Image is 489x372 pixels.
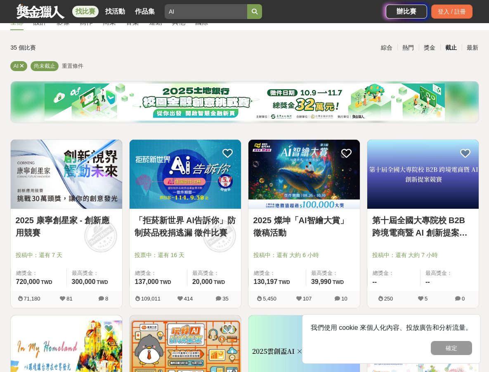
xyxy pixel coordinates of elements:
[16,214,117,239] a: 2025 康寧創星家 - 創新應用競賽
[11,41,166,55] div: 35 個比賽
[16,251,117,260] span: 投稿中：還有 7 天
[192,278,213,285] span: 20,000
[132,6,158,17] a: 作品集
[105,296,108,302] span: 8
[419,41,440,55] div: 獎金
[214,279,225,285] span: TWD
[72,278,96,285] span: 300,000
[72,269,117,277] span: 最高獎金：
[372,251,474,260] span: 投稿中：還有 大約 7 小時
[373,269,416,277] span: 總獎金：
[311,269,355,277] span: 最高獎金：
[165,4,247,19] input: 有長照挺你，care到心坎裡！青春出手，拍出照顧 影音徵件活動
[431,5,472,19] div: 登入 / 註冊
[66,296,72,302] span: 81
[16,278,40,285] span: 720,000
[135,278,159,285] span: 137,000
[254,269,301,277] span: 總獎金：
[376,41,397,55] div: 綜合
[253,214,355,239] a: 2025 燦坤「AI智繪大賞」徵稿活動
[384,296,393,302] span: 250
[102,6,128,17] a: 找活動
[11,140,122,209] a: Cover Image
[248,140,360,209] a: Cover Image
[440,41,462,55] div: 截止
[253,251,355,260] span: 投稿中：還有 大約 6 小時
[397,41,419,55] div: 熱門
[16,269,61,277] span: 總獎金：
[431,341,472,355] button: 確定
[135,214,236,239] a: 「拒菸新世界 AI告訴你」防制菸品稅捐逃漏 徵件比賽
[367,140,479,209] a: Cover Image
[130,140,241,209] img: Cover Image
[130,140,241,209] a: Cover Image
[279,279,290,285] span: TWD
[192,269,236,277] span: 最高獎金：
[367,140,479,209] img: Cover Image
[11,140,122,209] img: Cover Image
[222,296,228,302] span: 35
[425,278,430,285] span: --
[72,6,99,17] a: 找比賽
[311,278,331,285] span: 39,990
[160,279,171,285] span: TWD
[372,214,474,239] a: 第十屆全國大專院校 B2B 跨境電商暨 AI 創新提案競賽
[141,296,161,302] span: 109,011
[24,296,40,302] span: 71,180
[373,278,377,285] span: --
[462,296,465,302] span: 0
[425,296,428,302] span: 5
[184,296,193,302] span: 414
[41,279,52,285] span: TWD
[386,5,427,19] a: 辦比賽
[303,296,312,302] span: 107
[248,140,360,209] img: Cover Image
[135,269,182,277] span: 總獎金：
[14,63,19,69] span: AI
[97,279,108,285] span: TWD
[311,324,472,331] span: 我們使用 cookie 來個人化內容、投放廣告和分析流量。
[341,296,347,302] span: 10
[62,63,83,69] span: 重置條件
[135,251,236,260] span: 投票中：還有 16 天
[34,63,55,69] span: 尚未截止
[45,83,445,121] img: de0ec254-a5ce-4606-9358-3f20dd3f7ec9.png
[333,279,344,285] span: TWD
[425,269,474,277] span: 最高獎金：
[263,296,276,302] span: 5,450
[254,278,278,285] span: 130,197
[462,41,483,55] div: 最新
